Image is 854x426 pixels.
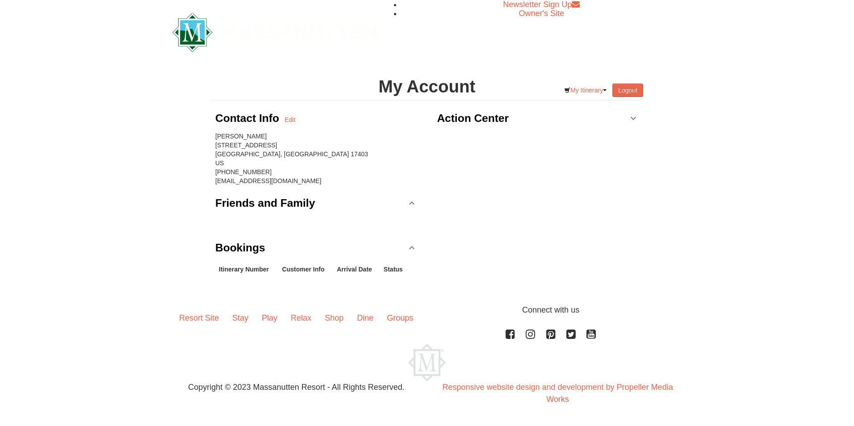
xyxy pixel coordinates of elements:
[408,344,446,381] img: Massanutten Resort Logo
[519,9,564,18] a: Owner's Site
[215,190,417,217] a: Friends and Family
[279,261,334,277] th: Customer Info
[442,383,673,404] a: Responsive website design and development by Propeller Media Works
[215,109,285,127] h3: Contact Info
[318,304,350,332] a: Shop
[166,381,427,393] p: Copyright © 2023 Massanutten Resort - All Rights Reserved.
[172,304,682,316] p: Connect with us
[350,304,380,332] a: Dine
[333,261,380,277] th: Arrival Date
[215,261,279,277] th: Itinerary Number
[437,105,639,132] a: Action Center
[380,304,420,332] a: Groups
[612,84,643,97] button: Logout
[215,234,417,261] a: Bookings
[558,84,612,97] a: My Itinerary
[284,304,318,332] a: Relax
[285,115,295,124] a: Edit
[226,304,255,332] a: Stay
[215,194,315,212] h3: Friends and Family
[255,304,284,332] a: Play
[172,21,377,42] a: Massanutten Resort
[172,304,226,332] a: Resort Site
[215,239,265,257] h3: Bookings
[211,78,643,96] h1: My Account
[437,109,509,127] h3: Action Center
[172,13,377,52] img: Massanutten Resort Logo
[380,261,409,277] th: Status
[215,132,417,185] div: [PERSON_NAME] [STREET_ADDRESS] [GEOGRAPHIC_DATA], [GEOGRAPHIC_DATA] 17403 US [PHONE_NUMBER] [EMAI...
